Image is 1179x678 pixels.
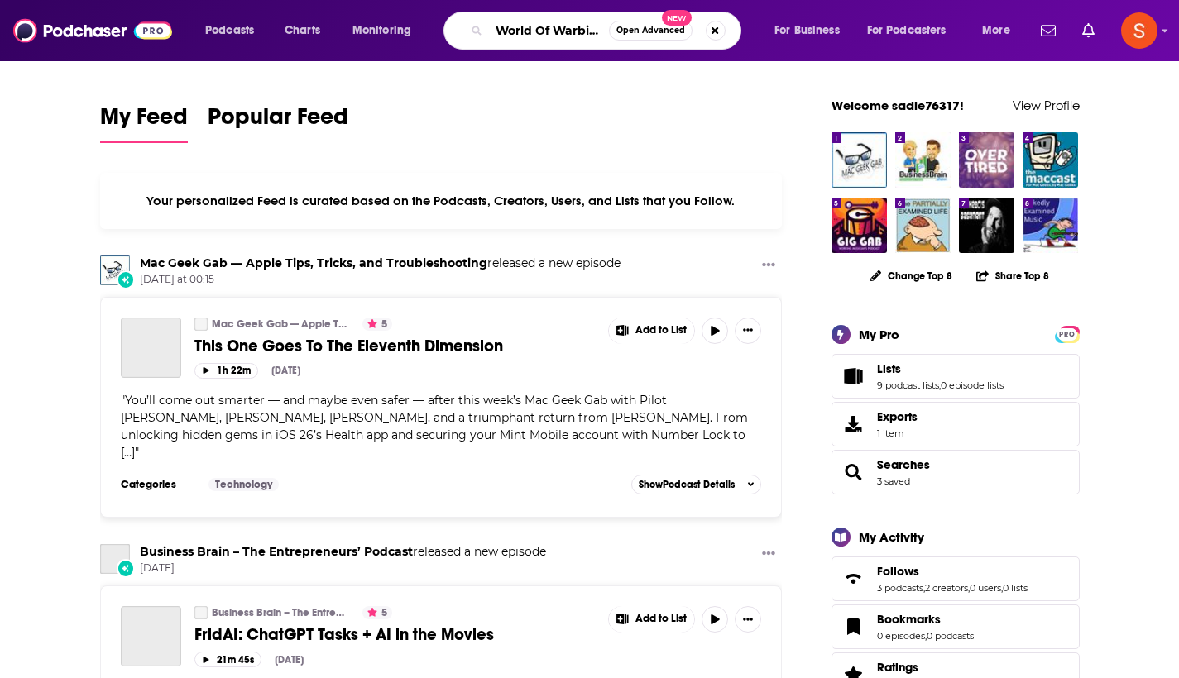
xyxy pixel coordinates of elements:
a: PRO [1057,327,1077,339]
a: Popular Feed [208,103,348,143]
span: This One Goes To The Eleventh Dimension [194,336,503,356]
a: View Profile [1013,98,1080,113]
span: Bookmarks [877,612,941,627]
span: Logged in as sadie76317 [1121,12,1157,49]
span: Show Podcast Details [639,479,735,490]
span: Add to List [635,613,687,625]
button: open menu [763,17,860,44]
button: Show More Button [609,318,695,344]
span: , [1001,582,1003,594]
a: Mac Geek Gab — Apple Tips, Tricks, and Troubleshooting [212,318,348,331]
span: Charts [285,19,320,42]
a: Lists [837,365,870,388]
span: [DATE] at 00:15 [140,273,621,287]
div: My Pro [859,327,899,342]
button: open menu [194,17,276,44]
a: Show notifications dropdown [1034,17,1062,45]
a: Mac Geek Gab — Apple Tips, Tricks, and Troubleshooting [100,255,130,285]
input: Search podcasts, credits, & more... [489,17,609,44]
span: For Business [774,19,840,42]
a: Welcome sadie76317! [832,98,964,113]
span: Bookmarks [832,604,1080,649]
span: For Podcasters [867,19,947,42]
a: Bookmarks [877,612,974,627]
button: Open AdvancedNew [609,21,693,41]
span: Popular Feed [208,103,348,141]
span: Exports [877,409,918,424]
img: Nakedly Examined Music Podcast [1023,198,1078,253]
button: 5 [362,318,392,331]
span: PRO [1057,328,1077,341]
div: [DATE] [271,365,300,376]
span: Add to List [635,324,687,337]
span: Searches [832,450,1080,494]
a: FridAI: ChatGPT Tasks + AI in the Movies [194,624,597,645]
span: 1 item [877,427,918,439]
span: Monitoring [352,19,411,42]
span: Follows [877,564,919,579]
button: open menu [856,17,971,44]
span: Exports [837,413,870,436]
a: 9 podcast lists [877,380,939,391]
button: 21m 45s [194,652,261,667]
div: New Episode [117,559,135,577]
img: Jughead's Basement [959,198,1014,253]
span: Open Advanced [616,26,685,35]
a: This One Goes To The Eleventh Dimension [121,318,181,378]
a: 0 lists [1003,582,1028,594]
img: Gig Gab - The Working Musician's Podcast [832,198,887,253]
span: New [662,10,692,26]
a: 0 episode lists [941,380,1004,391]
a: 0 podcasts [927,630,974,642]
div: Your personalized Feed is curated based on the Podcasts, Creators, Users, and Lists that you Follow. [100,173,783,229]
a: Business Brain – The Entrepreneurs’ Podcast [194,606,208,619]
span: , [939,380,941,391]
a: Mac Geek Gab — Apple Tips, Tricks, and Troubleshooting [140,255,487,270]
a: 3 saved [877,475,910,487]
a: 2 creators [925,582,968,594]
h3: released a new episode [140,255,621,271]
img: Mac Geek Gab — Apple Tips, Tricks, and Troubleshooting [832,132,887,188]
a: Bookmarks [837,615,870,638]
img: User Profile [1121,12,1157,49]
a: Business Brain – The Entrepreneurs’ Podcast [100,544,130,574]
img: Business Brain – The Entrepreneurs’ Podcast [895,132,951,188]
h3: Categories [121,478,195,491]
h3: released a new episode [140,544,546,560]
button: Show More Button [755,255,782,276]
button: ShowPodcast Details [631,475,762,494]
button: Show More Button [735,318,761,344]
button: Share Top 8 [975,260,1050,292]
div: My Activity [859,529,924,545]
a: This One Goes To The Eleventh Dimension [194,336,597,356]
span: Ratings [877,660,918,675]
a: Searches [837,461,870,484]
button: Show profile menu [1121,12,1157,49]
button: Change Top 8 [860,265,963,286]
a: 0 episodes [877,630,925,642]
span: [DATE] [140,561,546,575]
a: MacCast - For Mac Geeks, by Mac Geeks [1023,132,1078,188]
span: You’ll come out smarter — and maybe even safer — after this week’s Mac Geek Gab with Pilot [PERSO... [121,393,748,460]
span: FridAI: ChatGPT Tasks + AI in the Movies [194,624,494,645]
span: " " [121,393,748,460]
img: The Partially Examined Life Philosophy Podcast [895,198,951,253]
a: 3 podcasts [877,582,923,594]
span: Follows [832,556,1080,601]
span: My Feed [100,103,188,141]
a: Searches [877,457,930,472]
a: Exports [832,402,1080,446]
span: Podcasts [205,19,254,42]
img: Podchaser - Follow, Share and Rate Podcasts [13,15,172,46]
a: Follows [877,564,1028,579]
span: , [923,582,925,594]
button: Show More Button [609,606,695,633]
img: Overtired [959,132,1014,188]
a: Charts [274,17,330,44]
